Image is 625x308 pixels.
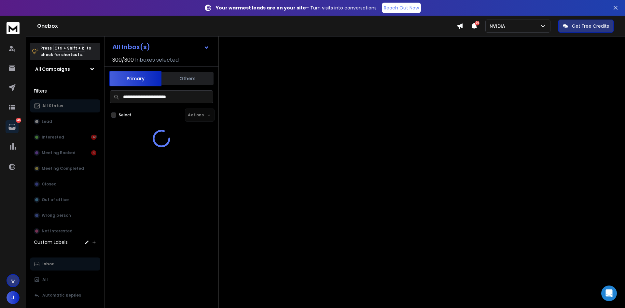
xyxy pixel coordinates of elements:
[107,40,215,53] button: All Inbox(s)
[53,44,85,52] span: Ctrl + Shift + k
[34,239,68,245] h3: Custom Labels
[216,5,377,11] p: – Turn visits into conversations
[558,20,614,33] button: Get Free Credits
[7,22,20,34] img: logo
[35,66,70,72] h1: All Campaigns
[16,118,21,123] p: 146
[7,291,20,304] button: J
[135,56,179,64] h3: Inboxes selected
[30,63,100,76] button: All Campaigns
[37,22,457,30] h1: Onebox
[475,21,479,25] span: 50
[384,5,419,11] p: Reach Out Now
[572,23,609,29] p: Get Free Credits
[216,5,306,11] strong: Your warmest leads are on your site
[112,56,134,64] span: 300 / 300
[490,23,508,29] p: NVIDIA
[40,45,91,58] p: Press to check for shortcuts.
[382,3,421,13] a: Reach Out Now
[161,71,214,86] button: Others
[30,86,100,95] h3: Filters
[112,44,150,50] h1: All Inbox(s)
[119,112,132,118] label: Select
[109,71,161,86] button: Primary
[6,120,19,133] a: 146
[601,286,617,301] div: Open Intercom Messenger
